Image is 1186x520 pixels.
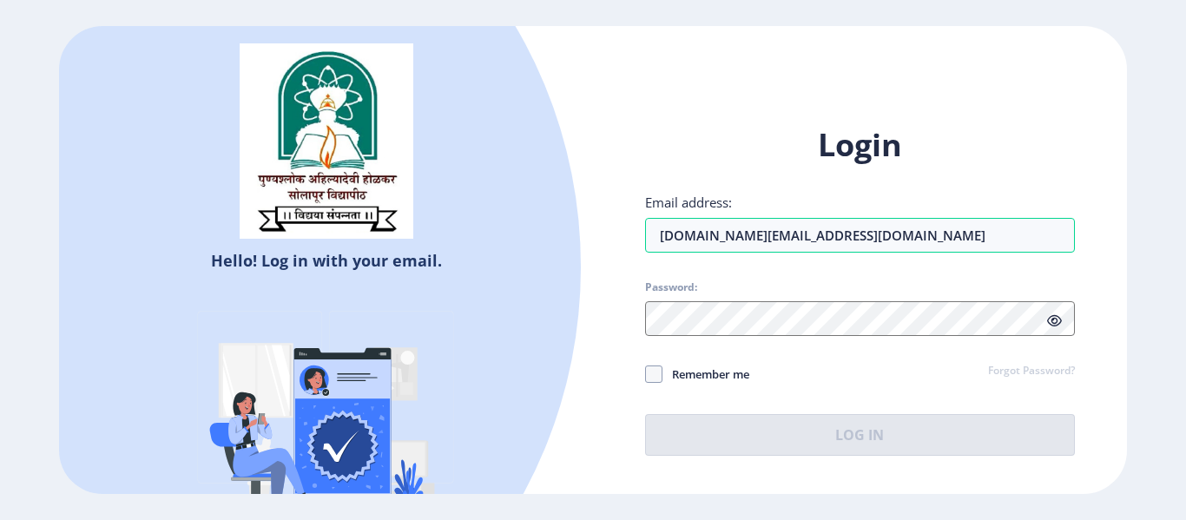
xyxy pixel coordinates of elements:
input: Email address [645,218,1075,253]
img: sulogo.png [240,43,413,240]
button: Log In [645,414,1075,456]
h1: Login [645,124,1075,166]
label: Email address: [645,194,732,211]
a: Forgot Password? [988,364,1075,379]
span: Remember me [662,364,749,385]
label: Password: [645,280,697,294]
